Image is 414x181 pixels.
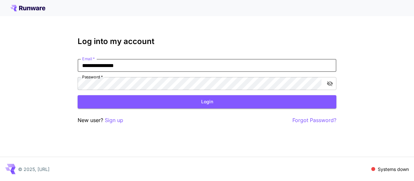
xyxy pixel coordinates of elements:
[78,116,123,124] p: New user?
[18,166,49,173] p: © 2025, [URL]
[292,116,336,124] button: Forgot Password?
[82,56,95,62] label: Email
[82,74,103,80] label: Password
[324,78,336,89] button: toggle password visibility
[78,95,336,108] button: Login
[378,166,409,173] p: Systems down
[105,116,123,124] button: Sign up
[78,37,336,46] h3: Log into my account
